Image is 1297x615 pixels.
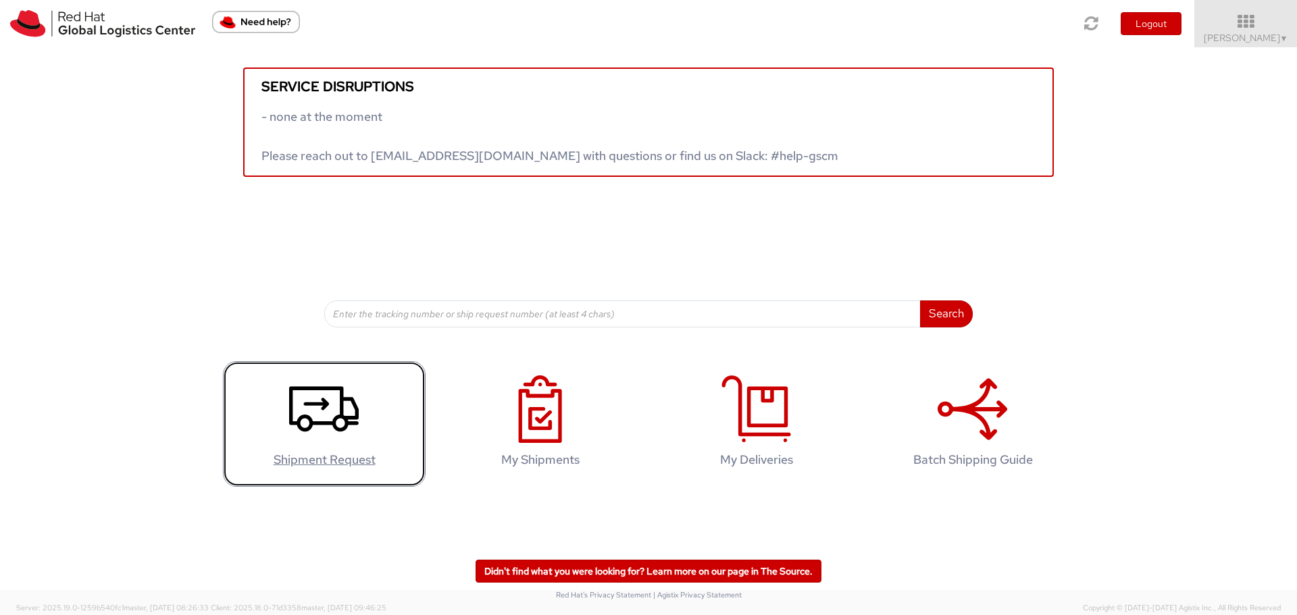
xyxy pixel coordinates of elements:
[223,361,426,487] a: Shipment Request
[871,361,1074,487] a: Batch Shipping Guide
[1083,603,1281,614] span: Copyright © [DATE]-[DATE] Agistix Inc., All Rights Reserved
[243,68,1054,177] a: Service disruptions - none at the moment Please reach out to [EMAIL_ADDRESS][DOMAIN_NAME] with qu...
[439,361,642,487] a: My Shipments
[476,560,821,583] a: Didn't find what you were looking for? Learn more on our page in The Source.
[1204,32,1288,44] span: [PERSON_NAME]
[16,603,209,612] span: Server: 2025.19.0-1259b540fc1
[324,300,921,327] input: Enter the tracking number or ship request number (at least 4 chars)
[653,590,742,599] a: | Agistix Privacy Statement
[237,453,411,466] h4: Shipment Request
[124,603,209,612] span: master, [DATE] 08:26:33
[10,10,195,37] img: rh-logistics-00dfa346123c4ec078e1.svg
[669,453,844,466] h4: My Deliveries
[655,361,858,487] a: My Deliveries
[301,603,386,612] span: master, [DATE] 09:46:25
[261,109,838,163] span: - none at the moment Please reach out to [EMAIL_ADDRESS][DOMAIN_NAME] with questions or find us o...
[212,11,300,33] button: Need help?
[453,453,628,466] h4: My Shipments
[556,590,651,599] a: Red Hat's Privacy Statement
[211,603,386,612] span: Client: 2025.18.0-71d3358
[261,79,1036,94] h5: Service disruptions
[1280,33,1288,44] span: ▼
[920,300,973,327] button: Search
[1121,12,1181,35] button: Logout
[886,453,1060,466] h4: Batch Shipping Guide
